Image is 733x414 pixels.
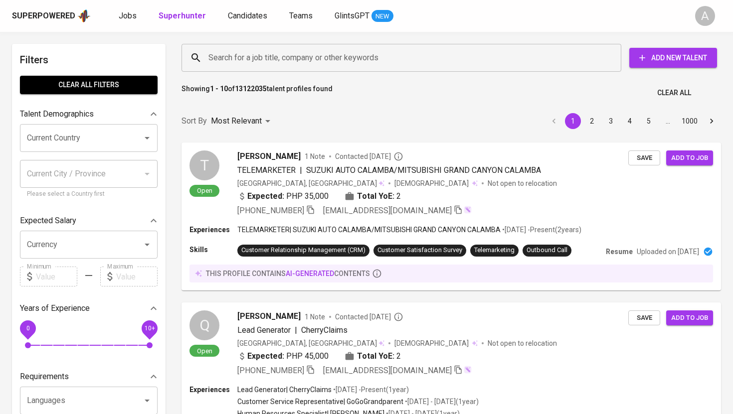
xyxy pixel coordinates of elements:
span: 1 Note [305,312,325,322]
div: A [695,6,715,26]
span: Contacted [DATE] [335,151,403,161]
button: Clear All [653,84,695,102]
button: Open [140,238,154,252]
p: this profile contains contents [206,269,370,278]
p: Please select a Country first [27,189,151,199]
button: Add to job [666,310,713,326]
p: Showing of talent profiles found [182,84,333,102]
button: Open [140,131,154,145]
div: Outbound Call [527,246,567,255]
span: GlintsGPT [335,11,369,20]
span: Open [193,186,216,195]
p: Experiences [189,225,237,235]
p: Experiences [189,385,237,395]
span: Save [633,152,655,164]
div: Expected Salary [20,211,158,231]
div: Telemarketing [474,246,515,255]
button: Add New Talent [629,48,717,68]
button: Clear All filters [20,76,158,94]
b: Total YoE: [357,350,394,362]
span: Clear All filters [28,79,150,91]
b: 1 - 10 [210,85,228,93]
span: Add to job [671,152,708,164]
button: Save [628,310,660,326]
span: Clear All [657,87,691,99]
p: • [DATE] - Present ( 2 years ) [501,225,581,235]
div: Years of Experience [20,298,158,318]
div: [GEOGRAPHIC_DATA], [GEOGRAPHIC_DATA] [237,178,384,188]
a: Superpoweredapp logo [12,8,91,23]
span: NEW [371,11,393,21]
button: page 1 [565,113,581,129]
span: [DEMOGRAPHIC_DATA] [394,178,470,188]
p: • [DATE] - [DATE] ( 1 year ) [403,397,479,407]
span: [DEMOGRAPHIC_DATA] [394,338,470,348]
span: [EMAIL_ADDRESS][DOMAIN_NAME] [323,366,452,375]
div: Customer Satisfaction Survey [377,246,462,255]
span: CherryClaims [301,325,348,335]
button: Go to page 2 [584,113,600,129]
nav: pagination navigation [545,113,721,129]
svg: By Philippines recruiter [393,151,403,161]
b: 13122035 [235,85,267,93]
span: [PHONE_NUMBER] [237,206,304,215]
svg: By Philippines recruiter [393,312,403,322]
input: Value [36,267,77,286]
p: • [DATE] - Present ( 1 year ) [332,385,409,395]
p: Skills [189,245,237,255]
div: Q [189,310,219,340]
span: [PERSON_NAME] [237,150,301,162]
p: Not open to relocation [488,338,557,348]
p: Uploaded on [DATE] [637,247,699,257]
div: Most Relevant [211,112,274,131]
button: Go to page 1000 [679,113,701,129]
span: TELEMARKETER [237,165,296,175]
div: Talent Demographics [20,104,158,124]
a: Candidates [228,10,269,22]
button: Add to job [666,150,713,166]
p: Requirements [20,371,69,383]
img: app logo [77,8,91,23]
button: Go to page 5 [641,113,657,129]
button: Go to page 3 [603,113,619,129]
span: Add to job [671,312,708,324]
span: Jobs [119,11,137,20]
button: Go to page 4 [622,113,638,129]
button: Save [628,150,660,166]
span: SUZUKI AUTO CALAMBA/MITSUBISHI GRAND CANYON CALAMBA [306,165,541,175]
b: Superhunter [159,11,206,20]
a: Superhunter [159,10,208,22]
span: Teams [289,11,313,20]
a: Teams [289,10,315,22]
p: Resume [606,247,633,257]
span: Save [633,312,655,324]
span: [PERSON_NAME] [237,310,301,322]
b: Total YoE: [357,190,394,202]
p: Sort By [182,115,207,127]
p: Most Relevant [211,115,262,127]
p: Years of Experience [20,302,90,314]
button: Open [140,394,154,408]
p: TELEMARKETER | SUZUKI AUTO CALAMBA/MITSUBISHI GRAND CANYON CALAMBA [237,225,501,235]
span: 0 [26,325,29,332]
p: Lead Generator | CherryClaims [237,385,332,395]
span: Lead Generator [237,325,291,335]
div: PHP 45,000 [237,350,329,362]
b: Expected: [247,350,284,362]
span: 10+ [144,325,155,332]
p: Talent Demographics [20,108,94,120]
span: Contacted [DATE] [335,312,403,322]
div: PHP 35,000 [237,190,329,202]
a: TOpen[PERSON_NAME]1 NoteContacted [DATE]TELEMARKETER|SUZUKI AUTO CALAMBA/MITSUBISHI GRAND CANYON ... [182,142,721,290]
p: Not open to relocation [488,178,557,188]
h6: Filters [20,52,158,68]
p: Customer Service Representative | GoGoGrandparent [237,397,403,407]
span: Candidates [228,11,267,20]
div: Requirements [20,367,158,387]
input: Value [116,267,158,286]
span: [EMAIL_ADDRESS][DOMAIN_NAME] [323,206,452,215]
div: Customer Relationship Management (CRM) [241,246,366,255]
span: 2 [396,190,401,202]
b: Expected: [247,190,284,202]
span: | [295,324,297,336]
